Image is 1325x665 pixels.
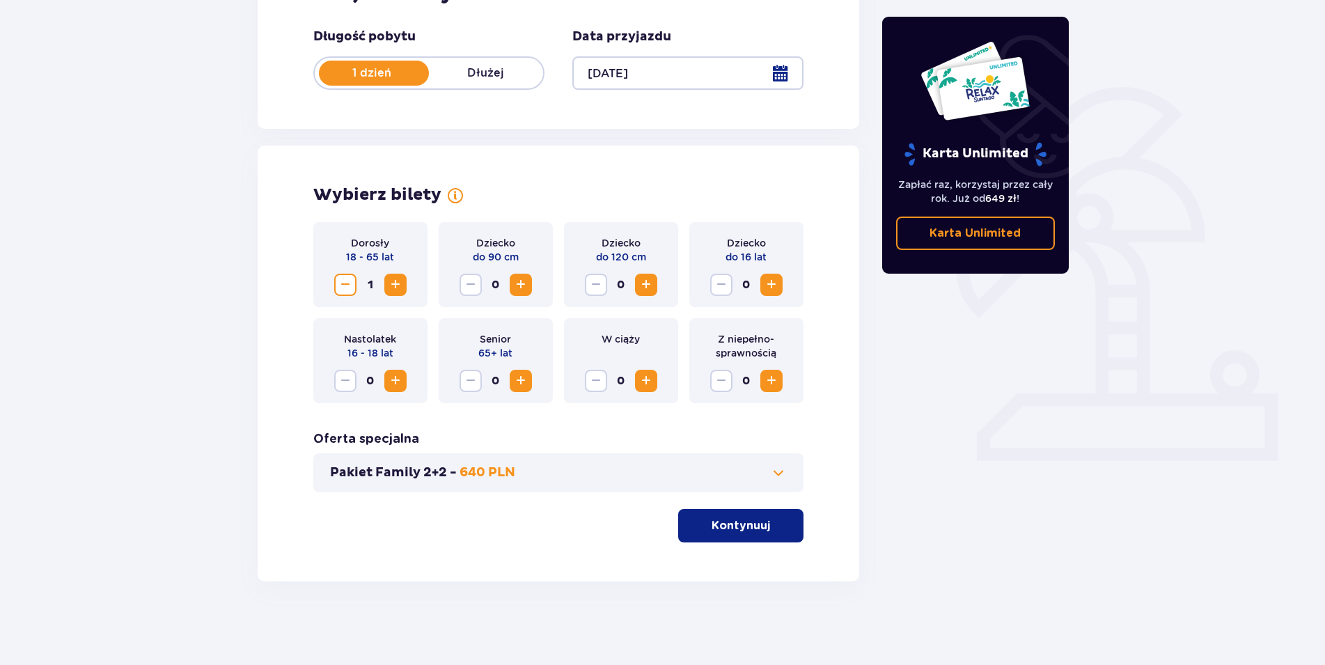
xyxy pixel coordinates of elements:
[510,370,532,392] button: Increase
[585,274,607,296] button: Decrease
[384,274,407,296] button: Increase
[727,236,766,250] p: Dziecko
[315,65,429,81] p: 1 dzień
[460,370,482,392] button: Decrease
[635,274,657,296] button: Increase
[735,370,758,392] span: 0
[334,274,356,296] button: Decrease
[760,274,783,296] button: Increase
[346,250,394,264] p: 18 - 65 lat
[572,29,671,45] p: Data przyjazdu
[510,274,532,296] button: Increase
[610,370,632,392] span: 0
[359,274,382,296] span: 1
[485,274,507,296] span: 0
[712,518,770,533] p: Kontynuuj
[985,193,1017,204] span: 649 zł
[473,250,519,264] p: do 90 cm
[585,370,607,392] button: Decrease
[700,332,792,360] p: Z niepełno­sprawnością
[760,370,783,392] button: Increase
[485,370,507,392] span: 0
[334,370,356,392] button: Decrease
[610,274,632,296] span: 0
[635,370,657,392] button: Increase
[735,274,758,296] span: 0
[347,346,393,360] p: 16 - 18 lat
[596,250,646,264] p: do 120 cm
[460,464,515,481] p: 640 PLN
[930,226,1021,241] p: Karta Unlimited
[429,65,543,81] p: Dłużej
[478,346,512,360] p: 65+ lat
[710,274,732,296] button: Decrease
[460,274,482,296] button: Decrease
[344,332,396,346] p: Nastolatek
[476,236,515,250] p: Dziecko
[896,178,1055,205] p: Zapłać raz, korzystaj przez cały rok. Już od !
[330,464,787,481] button: Pakiet Family 2+2 -640 PLN
[903,142,1048,166] p: Karta Unlimited
[710,370,732,392] button: Decrease
[351,236,389,250] p: Dorosły
[313,185,441,205] p: Wybierz bilety
[678,509,803,542] button: Kontynuuj
[480,332,511,346] p: Senior
[602,332,640,346] p: W ciąży
[313,29,416,45] p: Długość pobytu
[359,370,382,392] span: 0
[896,217,1055,250] a: Karta Unlimited
[726,250,767,264] p: do 16 lat
[313,431,419,448] p: Oferta specjalna
[330,464,457,481] p: Pakiet Family 2+2 -
[602,236,641,250] p: Dziecko
[384,370,407,392] button: Increase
